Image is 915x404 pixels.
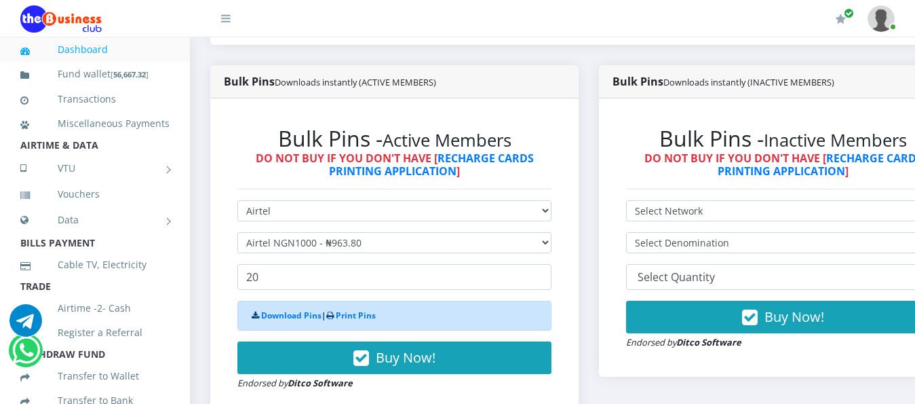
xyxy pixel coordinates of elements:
[256,151,534,179] strong: DO NOT BUY IF YOU DON'T HAVE [ ]
[336,310,376,321] a: Print Pins
[676,336,741,348] strong: Ditco Software
[20,84,170,115] a: Transactions
[224,74,436,89] strong: Bulk Pins
[111,69,149,79] small: [ ]
[383,128,511,152] small: Active Members
[12,344,40,367] a: Chat for support
[252,310,376,321] strong: |
[844,8,854,18] span: Renew/Upgrade Subscription
[612,74,834,89] strong: Bulk Pins
[20,203,170,237] a: Data
[237,126,551,151] h2: Bulk Pins -
[20,361,170,392] a: Transfer to Wallet
[237,377,353,389] small: Endorsed by
[20,5,102,33] img: Logo
[868,5,895,32] img: User
[764,128,907,152] small: Inactive Members
[764,308,824,326] span: Buy Now!
[626,336,741,348] small: Endorsed by
[20,249,170,280] a: Cable TV, Electricity
[20,108,170,139] a: Miscellaneous Payments
[376,348,435,367] span: Buy Now!
[20,293,170,324] a: Airtime -2- Cash
[20,317,170,348] a: Register a Referral
[237,342,551,374] button: Buy Now!
[329,151,534,179] a: RECHARGE CARDS PRINTING APPLICATION
[20,58,170,90] a: Fund wallet[56,667.32]
[275,76,436,88] small: Downloads instantly (ACTIVE MEMBERS)
[237,264,551,290] input: Enter Quantity
[9,314,42,337] a: Chat for support
[663,76,834,88] small: Downloads instantly (INACTIVE MEMBERS)
[288,377,353,389] strong: Ditco Software
[20,34,170,65] a: Dashboard
[836,14,846,24] i: Renew/Upgrade Subscription
[20,179,170,210] a: Vouchers
[113,69,146,79] b: 56,667.32
[261,310,322,321] a: Download Pins
[20,151,170,185] a: VTU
